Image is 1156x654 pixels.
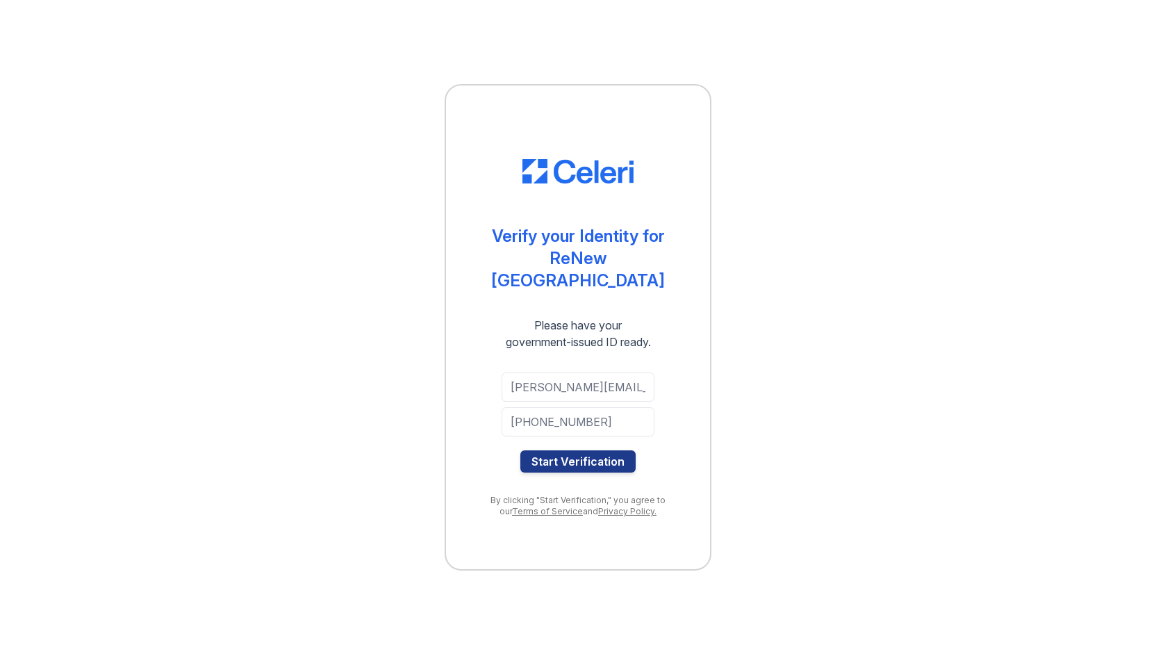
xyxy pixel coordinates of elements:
[598,506,657,516] a: Privacy Policy.
[481,317,676,350] div: Please have your government-issued ID ready.
[522,159,634,184] img: CE_Logo_Blue-a8612792a0a2168367f1c8372b55b34899dd931a85d93a1a3d3e32e68fde9ad4.png
[512,506,583,516] a: Terms of Service
[502,407,654,436] input: Phone
[502,373,654,402] input: Email
[474,495,682,517] div: By clicking "Start Verification," you agree to our and
[520,450,636,473] button: Start Verification
[474,225,682,292] div: Verify your Identity for ReNew [GEOGRAPHIC_DATA]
